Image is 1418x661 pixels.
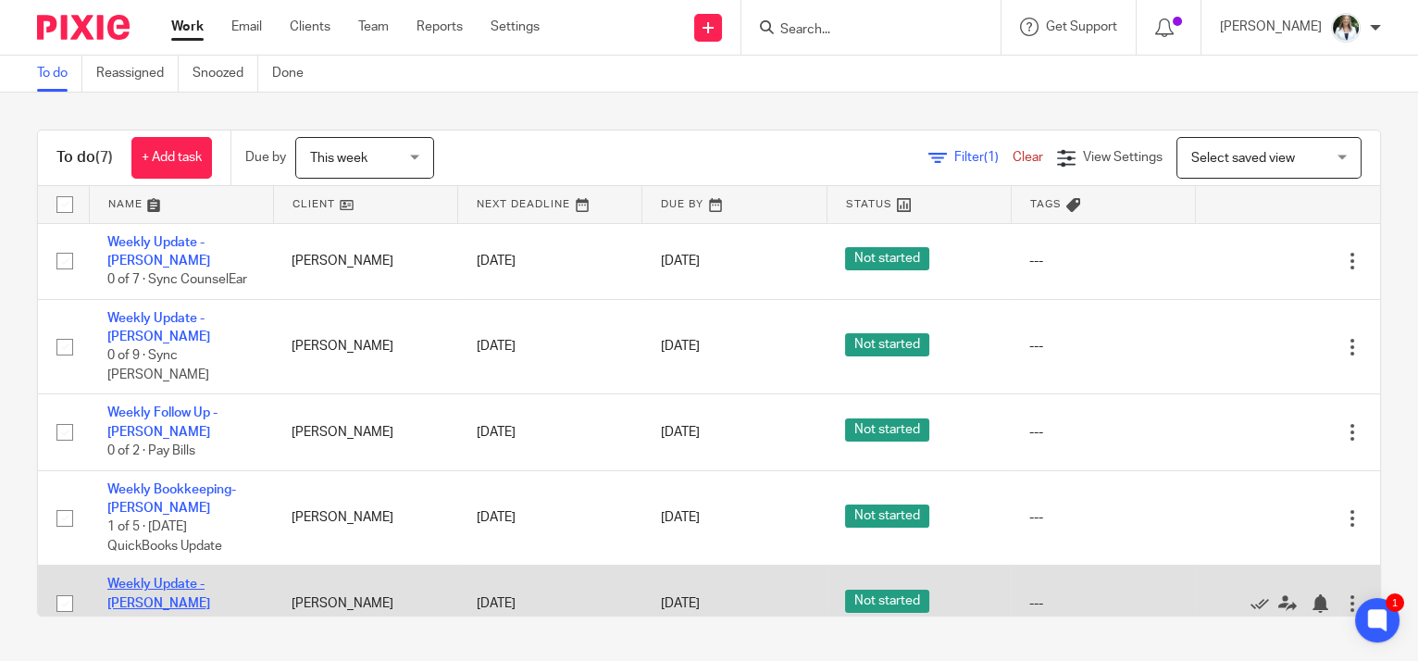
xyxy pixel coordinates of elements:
[95,150,113,165] span: (7)
[845,333,929,356] span: Not started
[131,137,212,179] a: + Add task
[107,578,210,609] a: Weekly Update - [PERSON_NAME]
[458,394,642,470] td: [DATE]
[778,22,945,39] input: Search
[1331,13,1361,43] img: Robynn%20Maedl%20-%202025.JPG
[107,273,247,286] span: 0 of 7 · Sync CounselEar
[661,512,700,525] span: [DATE]
[661,597,700,610] span: [DATE]
[1030,199,1062,209] span: Tags
[1220,18,1322,36] p: [PERSON_NAME]
[231,18,262,36] a: Email
[107,312,210,343] a: Weekly Update - [PERSON_NAME]
[1029,252,1176,270] div: ---
[37,15,130,40] img: Pixie
[290,18,330,36] a: Clients
[273,470,457,566] td: [PERSON_NAME]
[107,444,195,457] span: 0 of 2 · Pay Bills
[984,151,999,164] span: (1)
[845,418,929,442] span: Not started
[273,566,457,642] td: [PERSON_NAME]
[107,483,236,515] a: Weekly Bookkeeping- [PERSON_NAME]
[845,505,929,528] span: Not started
[358,18,389,36] a: Team
[661,426,700,439] span: [DATE]
[1029,423,1176,442] div: ---
[661,341,700,354] span: [DATE]
[37,56,82,92] a: To do
[1029,337,1176,355] div: ---
[273,299,457,394] td: [PERSON_NAME]
[1013,151,1043,164] a: Clear
[458,299,642,394] td: [DATE]
[1029,508,1176,527] div: ---
[661,255,700,268] span: [DATE]
[1386,593,1404,612] div: 1
[56,148,113,168] h1: To do
[272,56,317,92] a: Done
[417,18,463,36] a: Reports
[458,223,642,299] td: [DATE]
[1250,594,1278,613] a: Mark as done
[491,18,540,36] a: Settings
[1191,152,1295,165] span: Select saved view
[96,56,179,92] a: Reassigned
[245,148,286,167] p: Due by
[845,590,929,613] span: Not started
[273,394,457,470] td: [PERSON_NAME]
[458,566,642,642] td: [DATE]
[107,350,209,382] span: 0 of 9 · Sync [PERSON_NAME]
[845,247,929,270] span: Not started
[107,236,210,268] a: Weekly Update - [PERSON_NAME]
[107,521,222,554] span: 1 of 5 · [DATE] QuickBooks Update
[107,406,218,438] a: Weekly Follow Up - [PERSON_NAME]
[954,151,1013,164] span: Filter
[458,470,642,566] td: [DATE]
[1029,594,1176,613] div: ---
[310,152,367,165] span: This week
[273,223,457,299] td: [PERSON_NAME]
[1046,20,1117,33] span: Get Support
[1083,151,1163,164] span: View Settings
[171,18,204,36] a: Work
[193,56,258,92] a: Snoozed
